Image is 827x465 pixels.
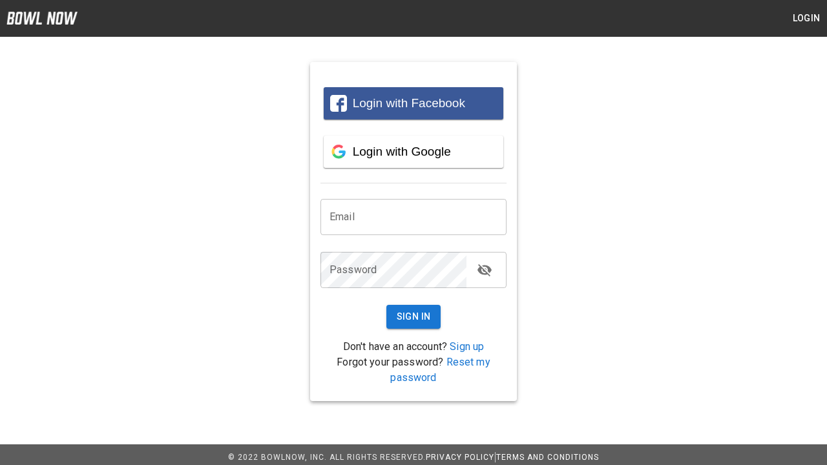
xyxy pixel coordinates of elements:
[320,355,507,386] p: Forgot your password?
[324,136,503,168] button: Login with Google
[472,257,497,283] button: toggle password visibility
[386,305,441,329] button: Sign In
[324,87,503,119] button: Login with Facebook
[390,356,490,384] a: Reset my password
[353,145,451,158] span: Login with Google
[353,96,465,110] span: Login with Facebook
[450,340,484,353] a: Sign up
[786,6,827,30] button: Login
[426,453,494,462] a: Privacy Policy
[320,339,507,355] p: Don't have an account?
[6,12,78,25] img: logo
[496,453,599,462] a: Terms and Conditions
[228,453,426,462] span: © 2022 BowlNow, Inc. All Rights Reserved.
